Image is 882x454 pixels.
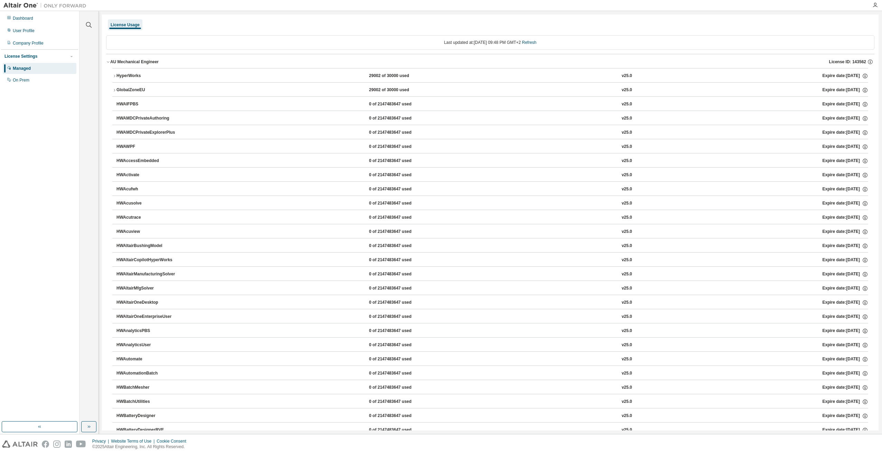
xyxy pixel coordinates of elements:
div: v25.0 [622,271,632,277]
div: On Prem [13,77,29,83]
div: 0 of 2147483647 used [369,314,431,320]
button: HWBatteryDesigner0 of 2147483647 usedv25.0Expire date:[DATE] [116,408,868,424]
div: v25.0 [622,158,632,164]
div: Expire date: [DATE] [823,314,868,320]
div: HWAcusolve [116,200,179,207]
div: 0 of 2147483647 used [369,243,431,249]
div: License Settings [4,54,37,59]
button: HWAutomationBatch0 of 2147483647 usedv25.0Expire date:[DATE] [116,366,868,381]
button: HWAMDCPrivateExplorerPlus0 of 2147483647 usedv25.0Expire date:[DATE] [116,125,868,140]
div: v25.0 [622,101,632,107]
div: 0 of 2147483647 used [369,370,431,377]
div: Expire date: [DATE] [823,243,868,249]
div: Expire date: [DATE] [823,356,868,362]
div: 0 of 2147483647 used [369,342,431,348]
div: 0 of 2147483647 used [369,300,431,306]
div: HWAltairMfgSolver [116,285,179,292]
div: Privacy [92,438,111,444]
img: Altair One [3,2,90,9]
div: 0 of 2147483647 used [369,186,431,192]
div: HWAutomationBatch [116,370,179,377]
div: HWAnalyticsUser [116,342,179,348]
div: HWBatchUtilities [116,399,179,405]
div: Expire date: [DATE] [823,271,868,277]
div: v25.0 [622,356,632,362]
div: HWAltairBushingModel [116,243,179,249]
div: 0 of 2147483647 used [369,101,431,107]
button: HWBatchMesher0 of 2147483647 usedv25.0Expire date:[DATE] [116,380,868,395]
div: v25.0 [622,342,632,348]
div: Expire date: [DATE] [823,158,868,164]
div: Cookie Consent [157,438,190,444]
div: Expire date: [DATE] [823,427,868,433]
div: HWAnalyticsPBS [116,328,179,334]
div: Website Terms of Use [111,438,157,444]
button: HWAcusolve0 of 2147483647 usedv25.0Expire date:[DATE] [116,196,868,211]
button: HWAltairManufacturingSolver0 of 2147483647 usedv25.0Expire date:[DATE] [116,267,868,282]
div: Last updated at: [DATE] 09:48 PM GMT+2 [106,35,874,50]
div: Expire date: [DATE] [823,413,868,419]
div: HWActivate [116,172,179,178]
div: 0 of 2147483647 used [369,427,431,433]
div: Expire date: [DATE] [823,172,868,178]
button: GlobalZoneEU29002 of 30000 usedv25.0Expire date:[DATE] [112,83,868,98]
div: HWAccessEmbedded [116,158,179,164]
div: HWAcufwh [116,186,179,192]
div: 0 of 2147483647 used [369,158,431,164]
div: v25.0 [622,87,632,93]
div: Dashboard [13,16,33,21]
div: v25.0 [622,243,632,249]
div: 0 of 2147483647 used [369,356,431,362]
div: Expire date: [DATE] [823,144,868,150]
div: Expire date: [DATE] [823,342,868,348]
img: facebook.svg [42,441,49,448]
div: Expire date: [DATE] [823,385,868,391]
div: HyperWorks [116,73,179,79]
div: HWAcuview [116,229,179,235]
a: Refresh [522,40,536,45]
div: Expire date: [DATE] [823,257,868,263]
div: 0 of 2147483647 used [369,285,431,292]
div: v25.0 [622,257,632,263]
div: v25.0 [622,172,632,178]
div: 0 of 2147483647 used [369,130,431,136]
button: HWAltairCopilotHyperWorks0 of 2147483647 usedv25.0Expire date:[DATE] [116,253,868,268]
div: 0 of 2147483647 used [369,215,431,221]
div: Managed [13,66,31,71]
div: Expire date: [DATE] [823,87,868,93]
div: HWAutomate [116,356,179,362]
div: v25.0 [622,399,632,405]
div: Expire date: [DATE] [823,300,868,306]
div: v25.0 [622,200,632,207]
div: License Usage [111,22,140,28]
div: Company Profile [13,40,44,46]
div: 0 of 2147483647 used [369,200,431,207]
div: v25.0 [622,413,632,419]
div: 0 of 2147483647 used [369,144,431,150]
button: HyperWorks29002 of 30000 usedv25.0Expire date:[DATE] [112,68,868,84]
button: HWAcufwh0 of 2147483647 usedv25.0Expire date:[DATE] [116,182,868,197]
div: v25.0 [622,385,632,391]
div: 0 of 2147483647 used [369,413,431,419]
div: Expire date: [DATE] [823,399,868,405]
button: HWBatteryDesignerRVE0 of 2147483647 usedv25.0Expire date:[DATE] [116,423,868,438]
div: AU Mechanical Engineer [110,59,159,65]
div: v25.0 [622,130,632,136]
p: © 2025 Altair Engineering, Inc. All Rights Reserved. [92,444,190,450]
div: v25.0 [622,285,632,292]
div: v25.0 [622,115,632,122]
button: HWAnalyticsPBS0 of 2147483647 usedv25.0Expire date:[DATE] [116,323,868,339]
button: HWAltairOneEnterpriseUser0 of 2147483647 usedv25.0Expire date:[DATE] [116,309,868,324]
div: HWBatchMesher [116,385,179,391]
img: instagram.svg [53,441,60,448]
div: v25.0 [622,215,632,221]
button: HWActivate0 of 2147483647 usedv25.0Expire date:[DATE] [116,168,868,183]
div: v25.0 [622,229,632,235]
div: HWAIFPBS [116,101,179,107]
div: HWAltairOneEnterpriseUser [116,314,179,320]
span: License ID: 143562 [829,59,866,65]
div: HWAltairCopilotHyperWorks [116,257,179,263]
div: v25.0 [622,186,632,192]
button: HWAltairBushingModel0 of 2147483647 usedv25.0Expire date:[DATE] [116,238,868,254]
div: Expire date: [DATE] [823,73,868,79]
